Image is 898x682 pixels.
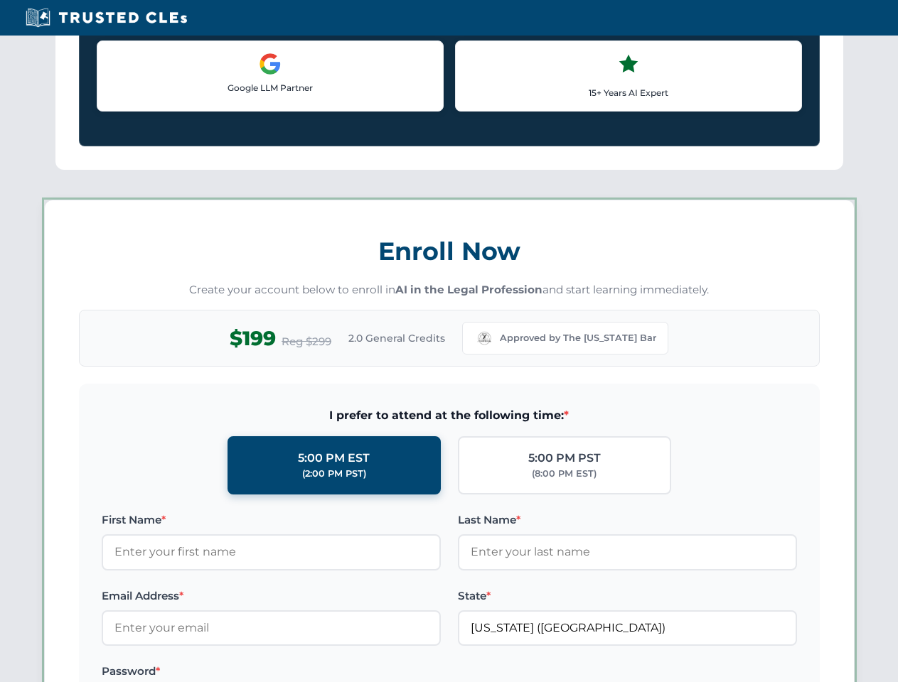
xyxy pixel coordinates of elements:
p: Google LLM Partner [109,81,432,94]
div: (2:00 PM PST) [302,467,366,481]
h3: Enroll Now [79,229,820,274]
label: Email Address [102,588,441,605]
div: 5:00 PM PST [528,449,601,467]
p: Create your account below to enroll in and start learning immediately. [79,282,820,298]
input: Enter your first name [102,534,441,570]
label: Password [102,663,441,680]
p: 15+ Years AI Expert [467,86,790,99]
img: Trusted CLEs [21,7,191,28]
input: Enter your email [102,610,441,646]
label: State [458,588,797,605]
span: 2.0 General Credits [348,330,445,346]
input: Missouri (MO) [458,610,797,646]
img: Google [259,53,282,75]
strong: AI in the Legal Profession [395,283,542,296]
div: 5:00 PM EST [298,449,370,467]
span: $199 [230,323,276,354]
label: First Name [102,511,441,529]
input: Enter your last name [458,534,797,570]
img: Missouri Bar [474,328,494,348]
span: Approved by The [US_STATE] Bar [500,331,656,345]
span: I prefer to attend at the following time: [102,406,797,425]
label: Last Name [458,511,797,529]
span: Reg $299 [282,333,331,350]
div: (8:00 PM EST) [532,467,597,481]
